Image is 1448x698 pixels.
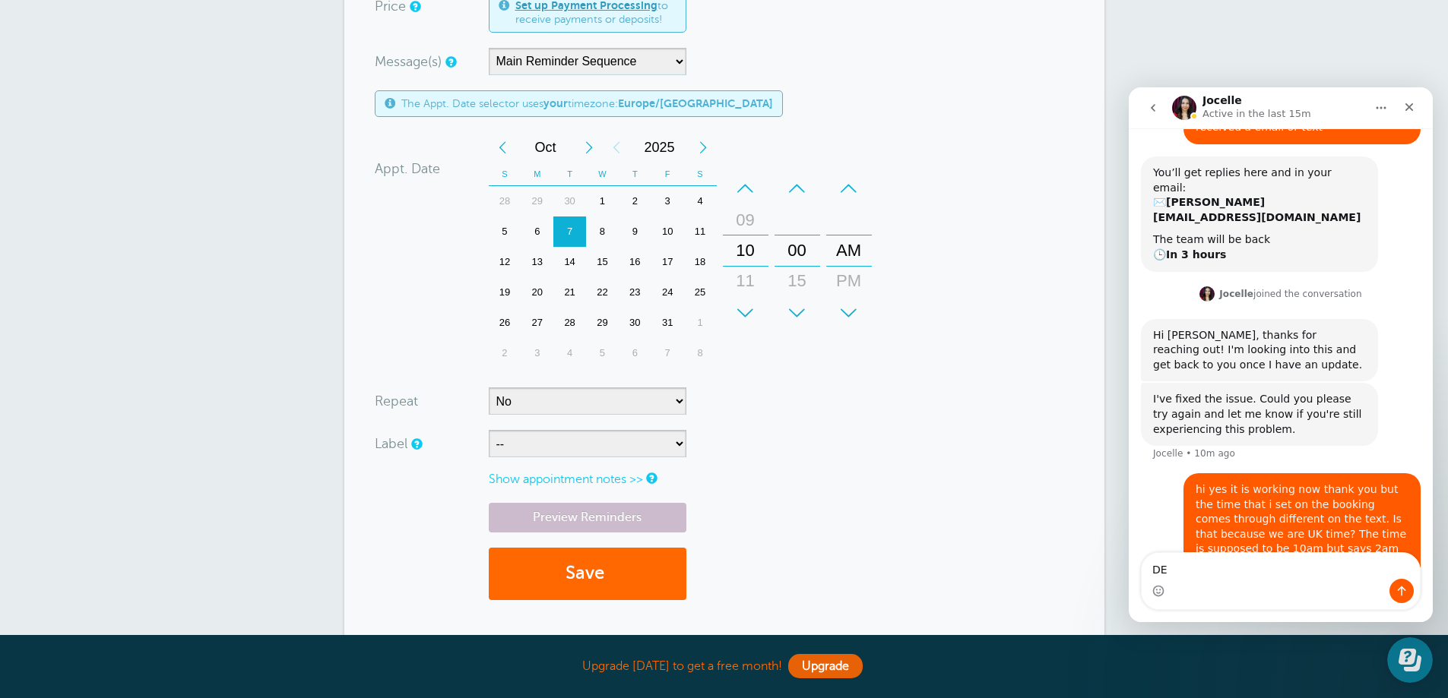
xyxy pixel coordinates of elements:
[603,132,630,163] div: Previous Year
[619,186,651,216] div: Thursday, October 2
[586,186,619,216] div: 1
[489,216,521,247] div: Sunday, October 5
[375,394,418,408] label: Repeat
[586,308,619,338] div: Wednesday, October 29
[410,2,419,11] a: An optional price for the appointment. If you set a price, you can include a payment link in your...
[401,97,773,110] span: The Appt. Date selector uses timezone:
[779,266,816,296] div: 15
[521,247,553,277] div: Monday, October 13
[553,216,586,247] div: Tuesday, October 7
[586,247,619,277] div: 15
[375,437,407,450] label: Label
[684,247,717,277] div: 18
[779,235,816,266] div: 00
[651,216,684,247] div: 10
[489,247,521,277] div: Sunday, October 12
[651,186,684,216] div: Friday, October 3
[489,163,521,186] th: S
[586,277,619,308] div: Wednesday, October 22
[727,266,764,296] div: 11
[684,277,717,308] div: Saturday, October 25
[553,338,586,368] div: 4
[553,308,586,338] div: 28
[344,650,1104,683] div: Upgrade [DATE] to get a free month!
[489,503,686,532] a: Preview Reminders
[619,216,651,247] div: Thursday, October 9
[489,548,686,600] button: Save
[727,235,764,266] div: 10
[651,338,684,368] div: Friday, November 7
[775,173,820,328] div: Minutes
[619,338,651,368] div: 6
[619,247,651,277] div: 16
[619,247,651,277] div: Thursday, October 16
[575,132,603,163] div: Next Month
[521,277,553,308] div: Monday, October 20
[489,247,521,277] div: 12
[684,308,717,338] div: 1
[723,173,768,328] div: Hours
[553,277,586,308] div: 21
[553,216,586,247] div: 7
[684,216,717,247] div: Saturday, October 11
[375,55,442,68] label: Message(s)
[521,308,553,338] div: 27
[586,308,619,338] div: 29
[521,338,553,368] div: Monday, November 3
[375,162,440,175] label: Appt. Date
[521,277,553,308] div: 20
[684,163,717,186] th: S
[651,247,684,277] div: Friday, October 17
[489,308,521,338] div: 26
[831,266,867,296] div: PM
[684,186,717,216] div: 4
[489,338,521,368] div: Sunday, November 2
[521,216,553,247] div: 6
[651,247,684,277] div: 17
[521,216,553,247] div: Monday, October 6
[727,205,764,235] div: 09
[489,277,521,308] div: 19
[651,277,684,308] div: 24
[619,186,651,216] div: 2
[619,308,651,338] div: Thursday, October 30
[521,308,553,338] div: Monday, October 27
[489,277,521,308] div: Sunday, October 19
[651,338,684,368] div: 7
[521,186,553,216] div: Monday, September 29
[586,216,619,247] div: Wednesday, October 8
[619,338,651,368] div: Thursday, November 6
[619,277,651,308] div: Thursday, October 23
[553,277,586,308] div: Tuesday, October 21
[1129,87,1433,622] iframe: Intercom live chat
[831,235,867,266] div: AM
[689,132,717,163] div: Next Year
[521,186,553,216] div: 29
[630,132,689,163] span: 2025
[553,308,586,338] div: Tuesday, October 28
[553,186,586,216] div: Tuesday, September 30
[521,247,553,277] div: 13
[684,247,717,277] div: Saturday, October 18
[684,186,717,216] div: Saturday, October 4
